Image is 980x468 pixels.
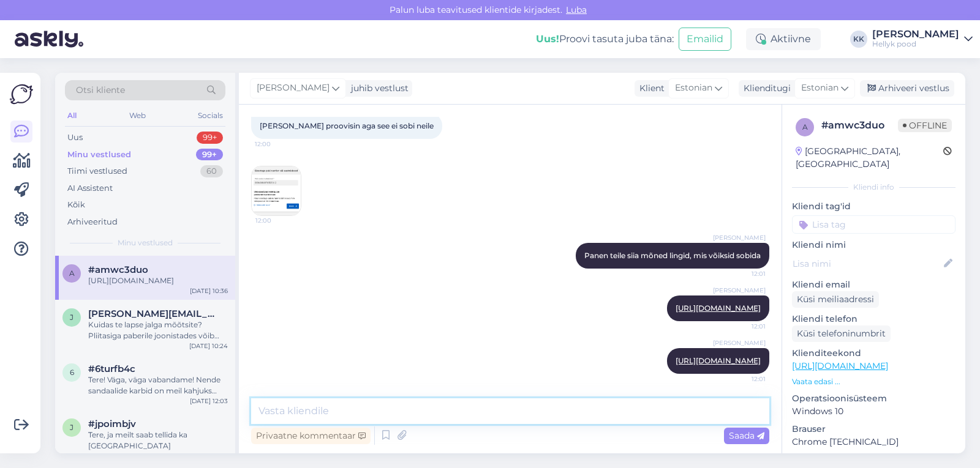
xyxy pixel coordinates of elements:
div: juhib vestlust [346,82,409,95]
span: Estonian [675,81,712,95]
img: Askly Logo [10,83,33,106]
div: [DATE] 12:03 [190,396,228,406]
button: Emailid [679,28,731,51]
a: [URL][DOMAIN_NAME] [792,360,888,371]
a: [URL][DOMAIN_NAME] [676,303,761,313]
p: Vaata edasi ... [792,376,956,387]
span: 12:00 [255,216,301,225]
span: Saada [729,430,764,441]
div: KK [850,31,867,48]
span: [PERSON_NAME] proovisin aga see ei sobi neile [260,121,434,130]
div: Kõik [67,199,85,211]
div: Arhiveeri vestlus [860,80,954,97]
span: [PERSON_NAME] [713,286,766,295]
div: [DATE] 10:36 [190,286,228,295]
span: a [69,269,75,278]
div: Kliendi info [792,182,956,193]
div: [PERSON_NAME] [872,29,959,39]
span: Panen teile siia mõned lingid, mis võiksid sobida [584,251,761,260]
p: Kliendi nimi [792,239,956,251]
b: Uus! [536,33,559,45]
p: Kliendi tag'id [792,200,956,213]
div: 99+ [197,132,223,144]
div: [GEOGRAPHIC_DATA], [GEOGRAPHIC_DATA] [796,145,943,171]
span: j [70,423,73,432]
p: Windows 10 [792,405,956,418]
div: Tere! Väga, väga vabandame! Nende sandaalide karbid on meil kahjuks kuidagi sassi läinud. [PERSON... [88,374,228,396]
span: #amwc3duo [88,264,148,275]
span: [PERSON_NAME] [257,81,330,95]
p: Kliendi telefon [792,313,956,325]
div: Kuidas te lapse jalga mõõtsite? Pliitasiga paberile joonistades võib tulla suurusele lausa 0,5cm ... [88,319,228,341]
span: [PERSON_NAME] [713,338,766,347]
span: Minu vestlused [118,237,173,248]
div: 99+ [196,149,223,161]
div: Tiimi vestlused [67,165,127,177]
span: [PERSON_NAME] [713,233,766,242]
span: johanna.heinmaa@gmail.com [88,308,216,319]
div: 60 [200,165,223,177]
p: Brauser [792,423,956,436]
div: Proovi tasuta juba täna: [536,32,674,46]
input: Lisa nimi [793,257,941,270]
span: 12:01 [720,322,766,331]
a: [PERSON_NAME]Hellyk pood [872,29,973,49]
div: Hellyk pood [872,39,959,49]
span: 12:00 [255,139,301,149]
span: Otsi kliente [76,84,125,97]
p: Chrome [TECHNICAL_ID] [792,436,956,448]
span: Offline [898,119,952,132]
p: Klienditeekond [792,347,956,360]
img: Attachment [252,166,301,215]
div: Privaatne kommentaar [251,428,371,444]
div: Minu vestlused [67,149,131,161]
div: Tere, ja meilt saab tellida ka [GEOGRAPHIC_DATA] [88,429,228,451]
span: 12:01 [720,269,766,278]
div: # amwc3duo [821,118,898,133]
div: Klient [635,82,665,95]
input: Lisa tag [792,215,956,234]
div: Küsi telefoninumbrit [792,325,891,342]
span: j [70,313,73,322]
span: a [802,122,808,132]
div: Klienditugi [739,82,791,95]
div: Uus [67,132,83,144]
p: Operatsioonisüsteem [792,392,956,405]
span: Estonian [801,81,839,95]
div: All [65,108,79,124]
div: AI Assistent [67,182,113,195]
span: Luba [562,4,590,15]
span: 6 [70,368,74,377]
span: 12:01 [720,374,766,384]
div: [URL][DOMAIN_NAME] [88,275,228,286]
p: Kliendi email [792,278,956,291]
div: Socials [195,108,225,124]
span: #6turfb4c [88,363,135,374]
div: [DATE] 11:05 [191,451,228,461]
div: [DATE] 10:24 [189,341,228,351]
span: #jpoimbjv [88,418,136,429]
div: Web [127,108,148,124]
a: [URL][DOMAIN_NAME] [676,356,761,365]
div: Küsi meiliaadressi [792,291,879,308]
div: Aktiivne [746,28,821,50]
div: Arhiveeritud [67,216,118,228]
